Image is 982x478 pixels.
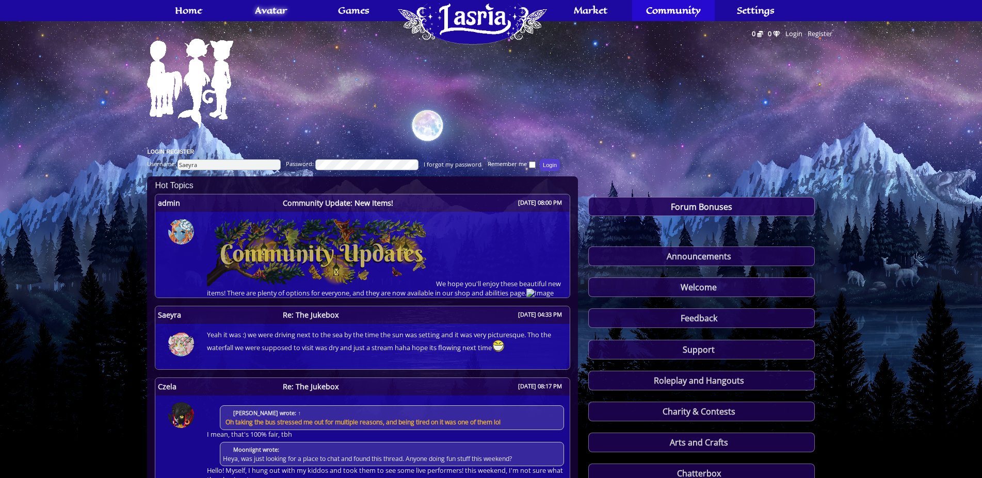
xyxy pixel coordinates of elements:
span: Re: The Jukebox [280,383,342,390]
label: Remember me [488,160,538,168]
img: Image [207,219,436,286]
span: Re: The Jukebox [280,311,342,319]
span: 0 [768,29,771,38]
input: Username: [178,159,281,170]
a: Support [588,340,815,359]
a: Feedback [588,308,815,328]
img: Default Avatar [147,37,238,128]
span: Settings [737,6,775,14]
a: Register [805,26,835,41]
a: Register [166,149,194,155]
img: 2-1747947664.png [168,219,194,244]
span: 0 [752,29,755,38]
a: Re: The Jukebox [DATE] 08:17 PM [280,378,570,395]
a: Charity & Contests [588,402,815,421]
a: Saeyra [155,306,282,324]
span: We hope you'll enjoy these beautiful new items! There are plenty of options for everyone, and the... [199,219,567,298]
a: Community Update: New Items! [DATE] 08:00 PM [280,194,570,212]
a: Home [395,44,550,91]
span: [DATE] 04:33 PM [516,311,565,319]
a: 0 [765,26,783,41]
a: 0 [749,26,763,41]
cite: [PERSON_NAME] wrote: ↑ [233,408,560,418]
a: Login [147,149,164,155]
span: Oh taking the bus stressed me out for multiple reasons, and being tired on it was one of them lol [223,418,503,426]
span: Forum Bonuses [671,201,732,212]
span: Password: [286,160,314,168]
span: Czela [155,383,179,390]
a: Czela [155,378,282,395]
a: Arts and Crafts [588,433,815,452]
h3: • [147,149,834,156]
span: Home [175,6,202,14]
span: Username: [147,160,176,168]
h2: Hot Topics [155,182,570,190]
span: Saeyra [155,311,184,319]
span: Avatar [255,6,287,14]
input: Password: [315,159,418,170]
a: Roleplay and Hangouts [588,371,815,390]
div: Heya, was just looking for a place to chat and found this thread. Anyone doing fun stuff this wee... [223,445,560,463]
cite: Moonlight wrote: [233,445,560,454]
span: Yeah it was :) we were driving next to the sea by the time the sun was setting and it was very pi... [199,331,567,352]
span: [DATE] 08:00 PM [516,200,565,207]
img: Image [526,289,554,298]
a: admin [155,194,282,212]
a: Login [783,26,805,41]
img: 330-1733682242.png [168,331,194,356]
input: Login [540,159,560,171]
span: Community Update: New Items! [280,200,396,207]
a: ImageWe hope you'll enjoy these beautiful new items! There are plenty of options for everyone, an... [197,216,569,221]
a: I forgot my password [424,160,481,168]
span: admin [155,200,183,207]
a: [PERSON_NAME] wrote: ↑ Oh taking the bus stressed me out for multiple reasons, and being tired on... [197,400,569,405]
a: Forum Bonuses [588,197,815,216]
a: Announcements [588,246,815,266]
input: Remember me [529,161,536,168]
span: | [483,160,486,168]
a: Re: The Jukebox [DATE] 04:33 PM [280,306,570,324]
span: Games [338,6,369,14]
img: 369-1753188768.png [168,402,194,428]
span: [DATE] 08:17 PM [516,383,565,390]
a: Welcome [588,277,815,297]
a: Avatar [147,123,238,130]
img: rofl [492,340,505,352]
span: Community [646,6,701,14]
a: Yeah it was :) we were driving next to the sea by the time the sun was setting and it was very pi... [197,328,569,333]
span: Market [574,6,607,14]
